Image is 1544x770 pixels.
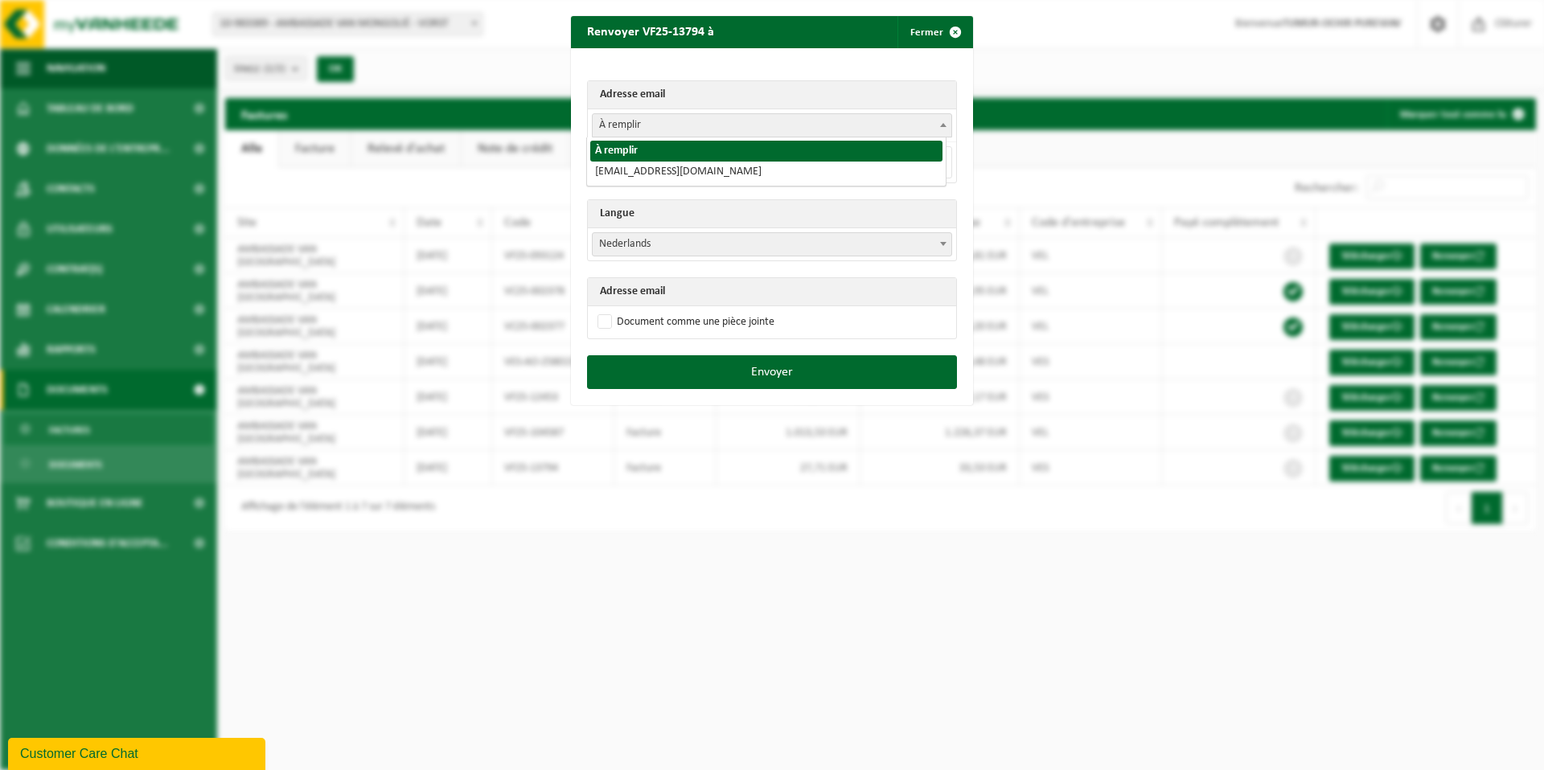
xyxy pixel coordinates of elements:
[897,16,971,48] button: Fermer
[8,735,269,770] iframe: chat widget
[592,113,952,137] span: À remplir
[571,16,730,47] h2: Renvoyer VF25-13794 à
[592,232,952,256] span: Nederlands
[588,278,956,306] th: Adresse email
[590,141,942,162] li: À remplir
[590,162,942,182] li: [EMAIL_ADDRESS][DOMAIN_NAME]
[587,355,957,389] button: Envoyer
[588,81,956,109] th: Adresse email
[588,200,956,228] th: Langue
[594,310,774,334] label: Document comme une pièce jointe
[593,114,951,137] span: À remplir
[593,233,951,256] span: Nederlands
